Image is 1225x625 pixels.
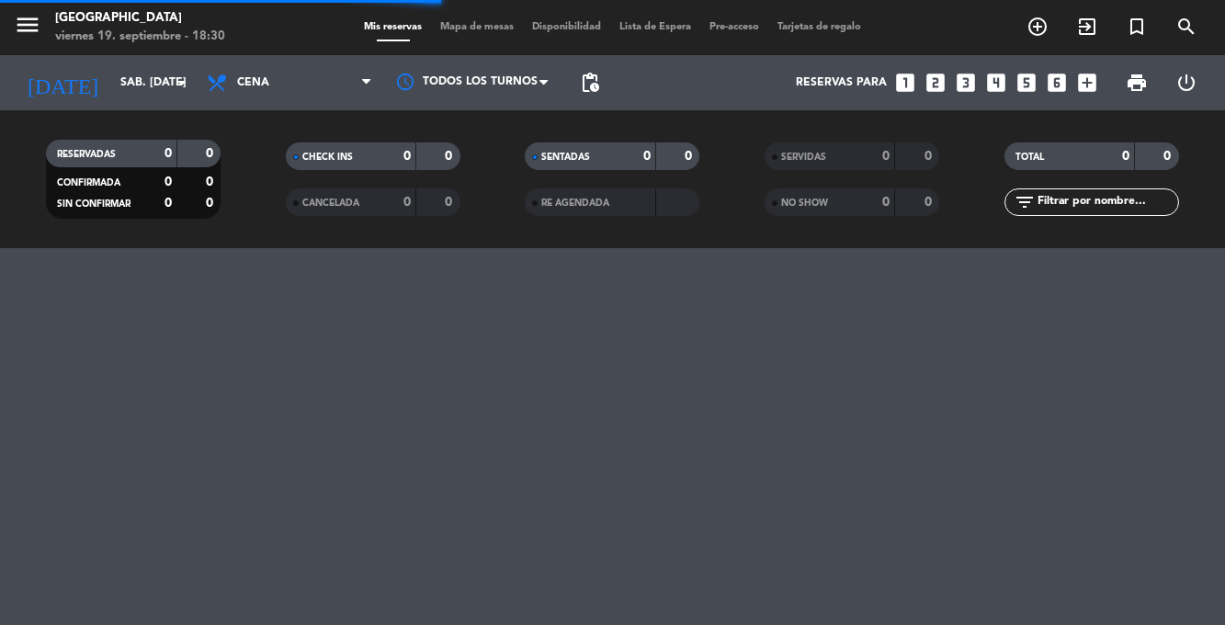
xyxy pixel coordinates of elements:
span: print [1126,72,1148,94]
strong: 0 [403,150,411,163]
i: [DATE] [14,62,111,103]
span: Mis reservas [355,22,431,32]
strong: 0 [1163,150,1174,163]
strong: 0 [206,197,217,210]
strong: 0 [403,196,411,209]
i: looks_5 [1015,71,1038,95]
span: CANCELADA [302,199,359,208]
input: Filtrar por nombre... [1036,192,1178,212]
i: turned_in_not [1126,16,1148,38]
i: power_settings_new [1175,72,1197,94]
i: looks_one [893,71,917,95]
span: SENTADAS [541,153,590,162]
i: menu [14,11,41,39]
i: arrow_drop_down [171,72,193,94]
span: Cena [237,76,269,89]
strong: 0 [445,196,456,209]
span: RE AGENDADA [541,199,609,208]
strong: 0 [882,150,890,163]
span: CHECK INS [302,153,353,162]
span: CONFIRMADA [57,178,120,187]
span: NO SHOW [781,199,828,208]
strong: 0 [1122,150,1129,163]
i: looks_4 [984,71,1008,95]
span: TOTAL [1015,153,1044,162]
strong: 0 [924,150,936,163]
i: search [1175,16,1197,38]
strong: 0 [445,150,456,163]
strong: 0 [164,147,172,160]
strong: 0 [164,176,172,188]
strong: 0 [206,147,217,160]
div: [GEOGRAPHIC_DATA] [55,9,225,28]
strong: 0 [643,150,651,163]
span: Pre-acceso [700,22,768,32]
span: SERVIDAS [781,153,826,162]
div: LOG OUT [1162,55,1211,110]
strong: 0 [924,196,936,209]
i: exit_to_app [1076,16,1098,38]
span: SIN CONFIRMAR [57,199,130,209]
strong: 0 [685,150,696,163]
strong: 0 [164,197,172,210]
i: add_box [1075,71,1099,95]
span: Tarjetas de regalo [768,22,870,32]
div: viernes 19. septiembre - 18:30 [55,28,225,46]
span: RESERVADAS [57,150,116,159]
i: looks_3 [954,71,978,95]
span: pending_actions [579,72,601,94]
button: menu [14,11,41,45]
i: looks_6 [1045,71,1069,95]
strong: 0 [882,196,890,209]
strong: 0 [206,176,217,188]
span: Disponibilidad [523,22,610,32]
span: Mapa de mesas [431,22,523,32]
i: looks_two [924,71,947,95]
span: Lista de Espera [610,22,700,32]
i: filter_list [1014,191,1036,213]
span: Reservas para [796,76,887,89]
i: add_circle_outline [1027,16,1049,38]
